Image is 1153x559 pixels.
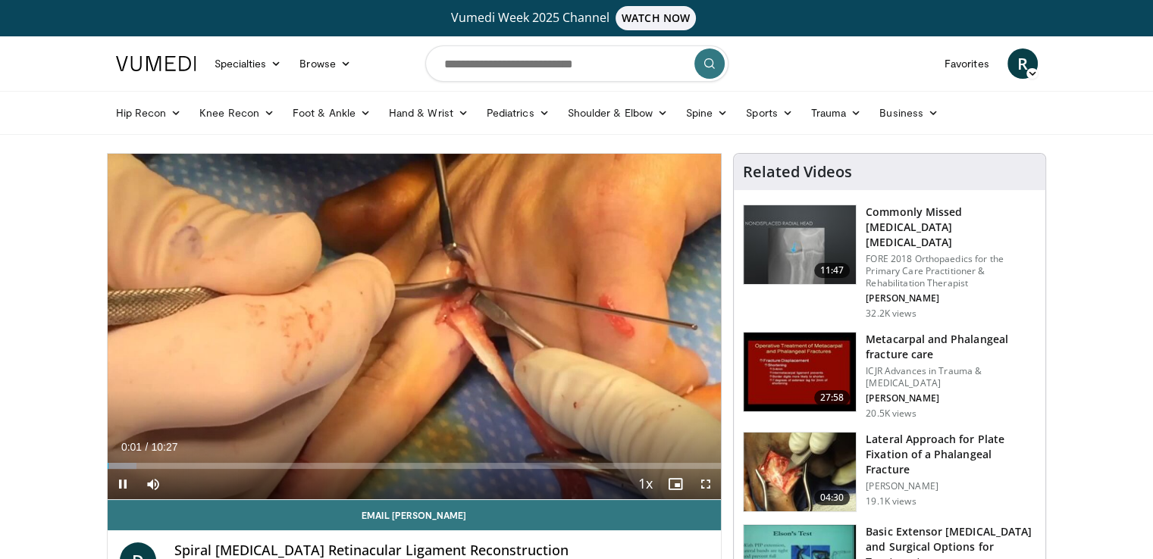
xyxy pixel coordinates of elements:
p: [PERSON_NAME] [866,392,1036,404]
a: Pediatrics [478,98,559,128]
span: 27:58 [814,390,851,405]
a: Hand & Wrist [380,98,478,128]
button: Playback Rate [630,469,660,499]
a: Spine [677,98,737,128]
span: 10:27 [151,441,177,453]
p: 19.1K views [866,495,916,507]
p: FORE 2018 Orthopaedics for the Primary Care Practitioner & Rehabilitation Therapist [866,253,1036,289]
a: R [1007,48,1038,79]
span: 04:30 [814,490,851,505]
p: 32.2K views [866,308,916,320]
a: Business [870,98,948,128]
span: / [146,441,149,453]
p: [PERSON_NAME] [866,292,1036,304]
a: Knee Recon [190,98,284,128]
span: WATCH NOW [616,6,696,30]
a: Trauma [802,98,871,128]
a: Hip Recon [107,98,191,128]
a: Foot & Ankle [284,98,380,128]
a: 11:47 Commonly Missed [MEDICAL_DATA] [MEDICAL_DATA] FORE 2018 Orthopaedics for the Primary Care P... [743,205,1036,320]
img: VuMedi Logo [116,56,196,71]
p: 20.5K views [866,408,916,420]
button: Enable picture-in-picture mode [660,469,691,499]
h3: Commonly Missed [MEDICAL_DATA] [MEDICAL_DATA] [866,205,1036,250]
div: Progress Bar [108,463,722,469]
button: Pause [108,469,138,499]
a: Vumedi Week 2025 ChannelWATCH NOW [118,6,1036,30]
span: 0:01 [121,441,142,453]
a: 04:30 Lateral Approach for Plate Fixation of a Phalangeal Fracture [PERSON_NAME] 19.1K views [743,432,1036,512]
video-js: Video Player [108,154,722,500]
a: Sports [737,98,802,128]
img: b2c65235-e098-4cd2-ab0f-914df5e3e270.150x105_q85_crop-smart_upscale.jpg [744,205,856,284]
a: Shoulder & Elbow [559,98,677,128]
a: Favorites [935,48,998,79]
a: 27:58 Metacarpal and Phalangeal fracture care ICJR Advances in Trauma & [MEDICAL_DATA] [PERSON_NA... [743,332,1036,420]
span: 11:47 [814,263,851,278]
button: Fullscreen [691,469,721,499]
img: 296987_0000_1.png.150x105_q85_crop-smart_upscale.jpg [744,333,856,411]
h3: Lateral Approach for Plate Fixation of a Phalangeal Fracture [866,432,1036,477]
h3: Metacarpal and Phalangeal fracture care [866,332,1036,362]
a: Specialties [205,48,291,79]
h4: Spiral [MEDICAL_DATA] Retinacular Ligament Reconstruction [174,542,710,559]
a: Email [PERSON_NAME] [108,500,722,530]
h4: Related Videos [743,163,852,181]
img: a2c46a1f-6dd6-461b-8768-7298687943d1.150x105_q85_crop-smart_upscale.jpg [744,433,856,511]
input: Search topics, interventions [425,45,728,82]
p: [PERSON_NAME] [866,480,1036,492]
p: ICJR Advances in Trauma & [MEDICAL_DATA] [866,365,1036,389]
button: Mute [138,469,168,499]
a: Browse [290,48,360,79]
